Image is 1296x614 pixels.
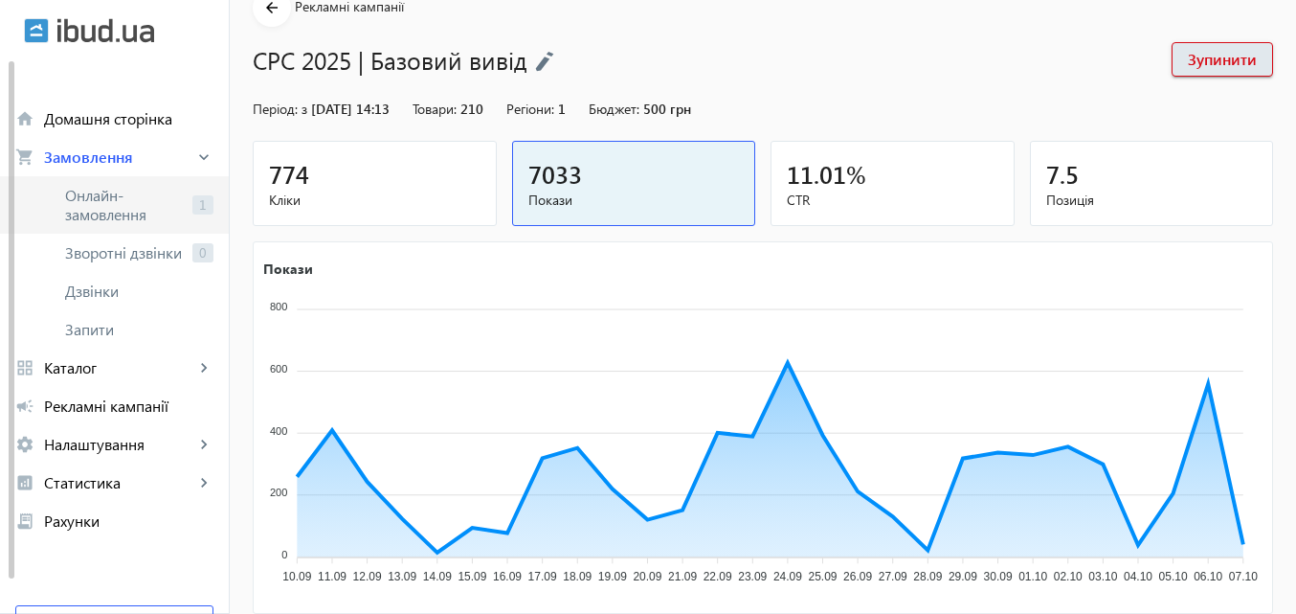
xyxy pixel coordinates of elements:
span: 210 [460,100,483,118]
tspan: 27.09 [879,570,907,583]
mat-icon: keyboard_arrow_right [194,473,213,492]
span: 1 [558,100,566,118]
span: CTR [787,191,998,210]
span: Статистика [44,473,194,492]
tspan: 28.09 [913,570,942,583]
mat-icon: settings [15,435,34,454]
tspan: 400 [270,425,287,437]
tspan: 14.09 [423,570,452,583]
tspan: 02.10 [1054,570,1083,583]
span: Каталог [44,358,194,377]
tspan: 30.09 [984,570,1013,583]
tspan: 22.09 [704,570,732,583]
tspan: 15.09 [458,570,486,583]
tspan: 01.10 [1018,570,1047,583]
span: Рекламні кампанії [44,397,213,416]
tspan: 03.10 [1088,570,1117,583]
mat-icon: receipt_long [15,512,34,531]
tspan: 11.09 [318,570,346,583]
span: Товари: [413,100,457,118]
tspan: 19.09 [598,570,627,583]
tspan: 16.09 [493,570,522,583]
span: 7.5 [1046,158,1079,190]
span: Регіони: [506,100,554,118]
span: 0 [192,243,213,262]
tspan: 29.09 [949,570,977,583]
span: % [846,158,866,190]
text: Покази [263,259,313,277]
mat-icon: grid_view [15,358,34,377]
mat-icon: analytics [15,473,34,492]
span: Зворотні дзвінки [65,243,185,262]
tspan: 05.10 [1159,570,1188,583]
span: Налаштування [44,435,194,454]
tspan: 0 [281,549,287,560]
span: 774 [269,158,309,190]
span: Замовлення [44,148,194,167]
span: Позиція [1046,191,1258,210]
span: Дзвінки [65,282,213,301]
span: Бюджет: [589,100,639,118]
span: 7033 [528,158,582,190]
img: ibud.svg [24,18,49,43]
mat-icon: keyboard_arrow_right [194,358,213,377]
mat-icon: keyboard_arrow_right [194,148,213,167]
span: Рахунки [44,512,213,531]
span: 1 [192,195,213,215]
img: ibud_text.svg [57,18,154,43]
tspan: 17.09 [528,570,557,583]
tspan: 06.10 [1194,570,1222,583]
mat-icon: keyboard_arrow_right [194,435,213,454]
tspan: 24.09 [773,570,802,583]
tspan: 04.10 [1124,570,1152,583]
span: 11.01 [787,158,846,190]
tspan: 600 [270,363,287,375]
mat-icon: shopping_cart [15,148,34,167]
span: Запити [65,320,213,339]
tspan: 07.10 [1229,570,1258,583]
span: Зупинити [1188,49,1257,70]
tspan: 20.09 [633,570,661,583]
tspan: 10.09 [282,570,311,583]
tspan: 25.09 [808,570,837,583]
tspan: 12.09 [353,570,382,583]
tspan: 23.09 [738,570,767,583]
tspan: 800 [270,301,287,312]
h1: CPC 2025 | Базовий вивід [253,43,1152,77]
span: Період: з [253,100,307,118]
tspan: 21.09 [668,570,697,583]
mat-icon: home [15,109,34,128]
span: Онлайн-замовлення [65,186,185,224]
span: [DATE] 14:13 [311,100,390,118]
tspan: 26.09 [843,570,872,583]
span: 500 грн [643,100,691,118]
mat-icon: campaign [15,397,34,416]
tspan: 200 [270,487,287,498]
tspan: 18.09 [563,570,592,583]
tspan: 13.09 [388,570,416,583]
span: Кліки [269,191,480,210]
span: Домашня сторінка [44,109,213,128]
span: Покази [528,191,740,210]
button: Зупинити [1172,42,1273,77]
